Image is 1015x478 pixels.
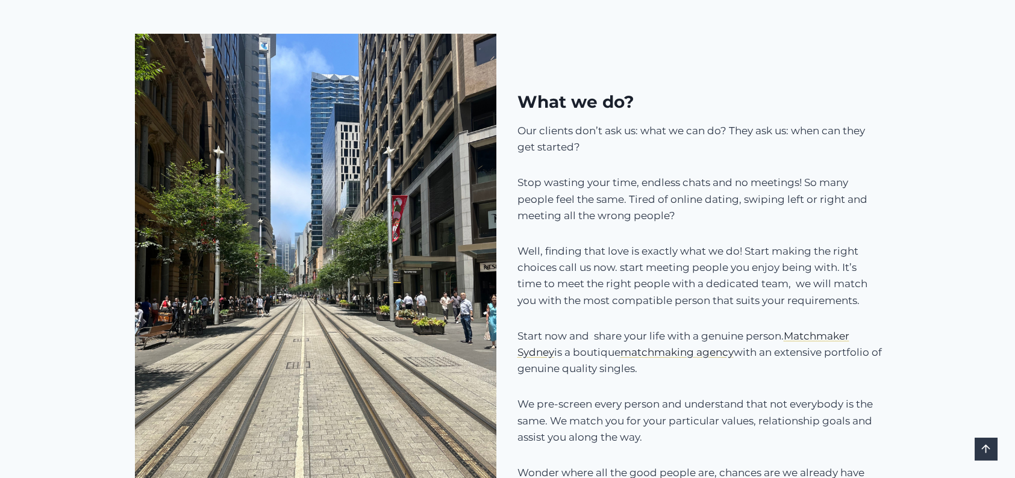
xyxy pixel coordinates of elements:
p: Stop wasting your time, endless chats and no meetings! So many people feel the same. Tired of onl... [517,175,882,224]
a: matchmaking agency [620,346,734,358]
h2: What we do? [517,89,882,114]
p: Our clients don’t ask us: what we can do? They ask us: when can they get started? [517,123,882,155]
a: Matchmaker Sydney [517,330,849,358]
a: Scroll to top [975,438,997,460]
p: Start now and share your life with a genuine person. is a boutique with an extensive portfolio of... [517,328,882,377]
p: Well, finding that love is exactly what we do! Start making the right choices call us now. start ... [517,243,882,309]
p: We pre-screen every person and understand that not everybody is the same. We match you for your p... [517,396,882,445]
